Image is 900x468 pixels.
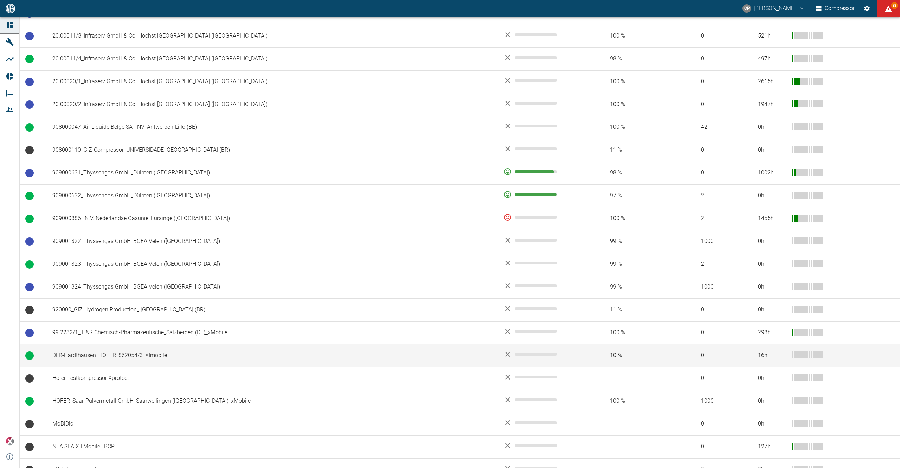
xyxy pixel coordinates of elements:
[758,260,786,268] div: 0 h
[25,215,34,223] span: Betrieb
[25,397,34,406] span: Betrieb
[599,329,679,337] span: 100 %
[47,435,498,458] td: NEA SEA X I Mobile : BCP
[5,4,16,13] img: logo
[47,321,498,344] td: 99.2232/1_ H&R Chemisch-Pharmazeutische_Salzbergen (DE)_xMobile
[690,123,747,131] span: 42
[503,304,587,313] div: No data
[599,78,679,86] span: 100 %
[47,93,498,116] td: 20.00020/2_Infraserv GmbH & Co. Höchst [GEOGRAPHIC_DATA] ([GEOGRAPHIC_DATA])
[47,230,498,253] td: 909001322_Thyssengas GmbH_BGEA Velen ([GEOGRAPHIC_DATA])
[758,397,786,405] div: 0 h
[47,25,498,47] td: 20.00011/3_Infraserv GmbH & Co. Höchst [GEOGRAPHIC_DATA] ([GEOGRAPHIC_DATA])
[503,31,587,39] div: No data
[690,397,747,405] span: 1000
[599,374,679,382] span: -
[47,367,498,390] td: Hofer Testkompressor Xprotect
[6,437,14,446] img: Xplore Logo
[503,213,587,222] div: 0 %
[47,298,498,321] td: 920000_GIZ-Hydrogen Production_ [GEOGRAPHIC_DATA] (BR)
[758,237,786,245] div: 0 h
[599,192,679,200] span: 97 %
[25,420,34,428] span: Keine Daten
[690,100,747,108] span: 0
[599,420,679,428] span: -
[758,306,786,314] div: 0 h
[758,123,786,131] div: 0 h
[503,259,587,267] div: No data
[690,351,747,360] span: 0
[758,100,786,108] div: 1947 h
[25,283,34,291] span: Betriebsbereit
[758,329,786,337] div: 298 h
[599,237,679,245] span: 99 %
[503,122,587,130] div: No data
[25,306,34,314] span: Keine Daten
[47,390,498,413] td: HOFER_Saar-Pulvermetall GmbH_Saarwellingen ([GEOGRAPHIC_DATA])_xMobile
[741,2,806,15] button: christoph.palm@neuman-esser.com
[690,283,747,291] span: 1000
[503,327,587,336] div: No data
[599,283,679,291] span: 99 %
[25,260,34,269] span: Betrieb
[47,184,498,207] td: 909000632_Thyssengas GmbH_Dülmen ([GEOGRAPHIC_DATA])
[758,55,786,63] div: 497 h
[599,260,679,268] span: 99 %
[25,329,34,337] span: Betriebsbereit
[599,32,679,40] span: 100 %
[690,215,747,223] span: 2
[503,350,587,358] div: No data
[815,2,856,15] button: Compressor
[47,344,498,367] td: DLR-Hardthausen_HOFER_862054/3_XImobile
[503,145,587,153] div: No data
[25,146,34,154] span: Keine Daten
[758,215,786,223] div: 1455 h
[758,146,786,154] div: 0 h
[47,162,498,184] td: 909000631_Thyssengas GmbH_Dülmen ([GEOGRAPHIC_DATA])
[503,53,587,62] div: No data
[758,192,786,200] div: 0 h
[599,100,679,108] span: 100 %
[25,374,34,383] span: Keine Daten
[47,276,498,298] td: 909001324_Thyssengas GmbH_BGEA Velen ([GEOGRAPHIC_DATA])
[503,396,587,404] div: No data
[25,100,34,109] span: Betriebsbereit
[690,237,747,245] span: 1000
[503,441,587,450] div: No data
[599,215,679,223] span: 100 %
[503,190,587,199] div: 99 %
[758,420,786,428] div: 0 h
[599,351,679,360] span: 10 %
[758,169,786,177] div: 1002 h
[599,123,679,131] span: 100 %
[503,282,587,290] div: No data
[503,418,587,427] div: No data
[25,237,34,246] span: Betriebsbereit
[599,306,679,314] span: 11 %
[758,443,786,451] div: 127 h
[690,329,747,337] span: 0
[758,351,786,360] div: 16 h
[690,420,747,428] span: 0
[690,78,747,86] span: 0
[742,4,751,13] div: CP
[599,55,679,63] span: 98 %
[599,443,679,451] span: -
[503,373,587,381] div: No data
[25,351,34,360] span: Betrieb
[690,169,747,177] span: 0
[47,139,498,162] td: 908000110_GIZ-Compressor_UNIVERSIDADE [GEOGRAPHIC_DATA] (BR)
[690,374,747,382] span: 0
[690,55,747,63] span: 0
[47,413,498,435] td: MoBiDic
[25,192,34,200] span: Betrieb
[690,32,747,40] span: 0
[25,123,34,132] span: Betrieb
[758,283,786,291] div: 0 h
[690,146,747,154] span: 0
[25,32,34,40] span: Betriebsbereit
[25,78,34,86] span: Betriebsbereit
[599,169,679,177] span: 98 %
[47,70,498,93] td: 20.00020/1_Infraserv GmbH & Co. Höchst [GEOGRAPHIC_DATA] ([GEOGRAPHIC_DATA])
[47,207,498,230] td: 909000886_ N.V. Nederlandse Gasunie_Eursinge ([GEOGRAPHIC_DATA])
